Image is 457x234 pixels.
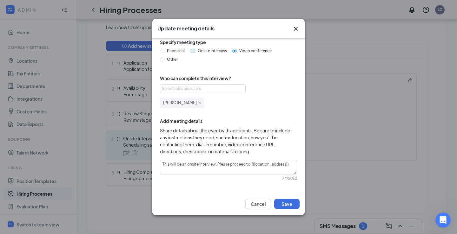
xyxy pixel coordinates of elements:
[109,183,119,193] button: Send a message…
[237,48,274,53] span: Video conference
[28,134,117,190] div: Hi [PERSON_NAME]! Thank you for your response. I'm not looking to do a video interview. I'm looki...
[157,25,215,32] h3: Update meeting details
[160,117,297,124] span: Add meeting details
[160,75,297,82] span: Who can complete this interview?
[40,186,45,191] button: Start recording
[30,186,35,191] button: Gif picker
[292,25,300,33] button: Close
[48,26,87,31] span: Support Request
[5,14,104,125] div: Aside from the video upload question on the application form stage, you may also consider changin...
[162,85,240,92] div: Select roles and users
[20,186,25,191] button: Emoji picker
[34,22,92,35] a: Support Request
[164,176,297,181] div: 74 / 2010
[5,14,122,130] div: James says…
[163,99,197,106] span: [PERSON_NAME]
[4,3,16,15] button: go back
[10,18,99,55] div: Aside from the video upload question on the application form stage, you may also consider changin...
[164,48,188,53] span: Phone call
[18,3,28,14] img: Profile image for James
[160,39,297,46] span: Specify meeting type
[5,130,122,199] div: Lizzie says…
[23,130,122,193] div: Hi [PERSON_NAME]! Thank you for your response. I'm not looking to do a video interview. I'm looki...
[31,8,43,14] p: Active
[245,199,271,209] button: Cancel
[292,25,300,33] svg: Cross
[195,48,230,53] span: Onsite interview
[58,157,69,168] button: Scroll to bottom
[10,186,15,191] button: Upload attachment
[31,3,72,8] h1: [PERSON_NAME]
[5,172,122,183] textarea: Message…
[111,3,123,14] div: Close
[160,127,297,155] span: Share details about the event with applicants. Be sure to include any instructions they need, suc...
[99,3,111,15] button: Home
[274,199,300,209] button: Save
[160,160,297,174] textarea: This will be an onsite interview. Please proceed to {{location_address}}.
[435,212,451,228] iframe: Intercom live chat
[164,57,180,62] span: Other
